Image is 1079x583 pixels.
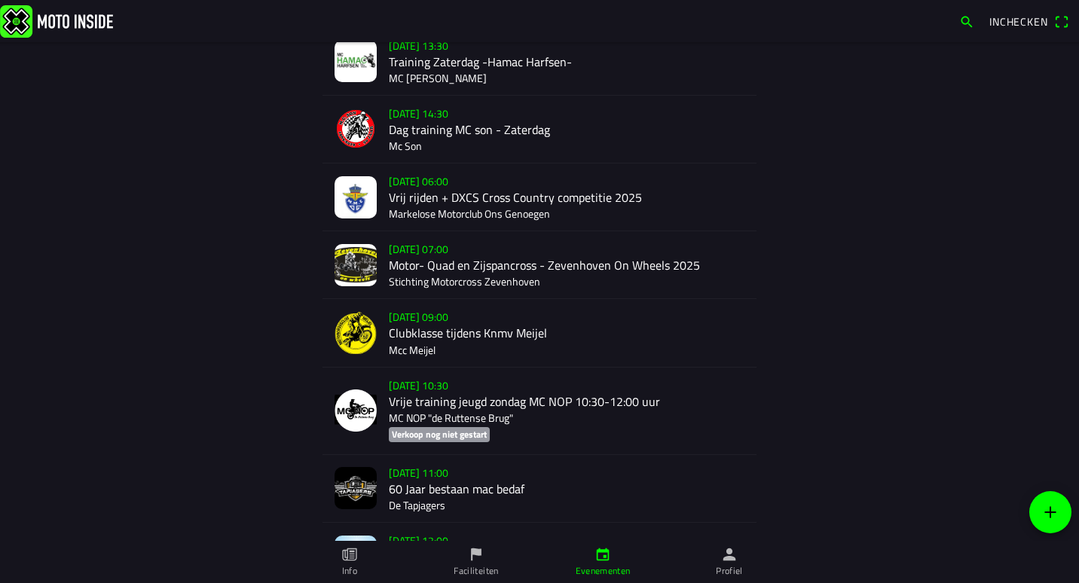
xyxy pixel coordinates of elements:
[335,536,377,578] img: jkHiHY9nig3r7N7SwhAOoqtMqNfskN2yXyQBDNqI.jpg
[335,40,377,82] img: 7cEymm8sCid3If6kbhJAI24WpSS5QJjC9vpdNrlb.jpg
[335,312,377,354] img: ZwtDOTolzW4onLZR3ELLYaKeEV42DaUHIUgcqF80.png
[341,546,358,563] ion-icon: paper
[335,467,377,509] img: FPyWlcerzEXqUMuL5hjUx9yJ6WAfvQJe4uFRXTbk.jpg
[989,14,1048,29] span: Inchecken
[468,546,484,563] ion-icon: flag
[322,299,757,367] a: [DATE] 09:00Clubklasse tijdens Knmv MeijelMcc Meijel
[1041,503,1059,521] ion-icon: add
[576,564,631,578] ion-label: Evenementen
[721,546,738,563] ion-icon: person
[952,8,982,34] a: search
[342,564,357,578] ion-label: Info
[454,564,498,578] ion-label: Faciliteiten
[322,96,757,163] a: [DATE] 14:30Dag training MC son - ZaterdagMc Son
[322,455,757,523] a: [DATE] 11:0060 Jaar bestaan mac bedafDe Tapjagers
[335,389,377,432] img: NjdwpvkGicnr6oC83998ZTDUeXJJ29cK9cmzxz8K.png
[335,108,377,150] img: sfRBxcGZmvZ0K6QUyq9TbY0sbKJYVDoKWVN9jkDZ.png
[335,176,377,218] img: AFFeeIxnsgetZ59Djh9zHoMlSo8wVdQP4ewsvtr6.jpg
[322,163,757,231] a: [DATE] 06:00Vrij rijden + DXCS Cross Country competitie 2025Markelose Motorclub Ons Genoegen
[716,564,743,578] ion-label: Profiel
[335,244,377,286] img: ym7zd07UakFQaleHQQVX3MjOpSWNDAaosxiDTUKw.jpg
[982,8,1076,34] a: Incheckenqr scanner
[322,231,757,299] a: [DATE] 07:00Motor- Quad en Zijspancross - Zevenhoven On Wheels 2025Stichting Motorcross Zevenhoven
[322,368,757,455] a: [DATE] 10:30Vrije training jeugd zondag MC NOP 10:30-12:00 uurMC NOP "de Ruttense Brug"Verkoop no...
[322,28,757,96] a: [DATE] 13:30Training Zaterdag -Hamac Harfsen-MC [PERSON_NAME]
[595,546,611,563] ion-icon: calendar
